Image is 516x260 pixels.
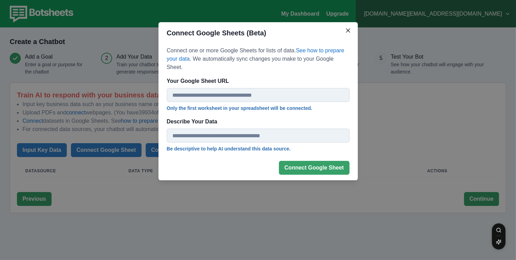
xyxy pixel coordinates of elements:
p: Your Google Sheet URL [167,77,345,85]
p: Only the first worksheet in your spreadsheet will be connected. [167,105,350,112]
p: Describe Your Data [167,118,345,126]
a: See how to prepare your data [167,47,344,62]
p: Connect one or more Google Sheets for lists of data. . We automatically sync changes you make to ... [167,46,350,71]
button: Connect Google Sheet [279,161,350,175]
p: Be descriptive to help AI understand this data source. [167,145,350,153]
button: Close [343,25,354,36]
header: Connect Google Sheets (Beta) [159,22,358,44]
